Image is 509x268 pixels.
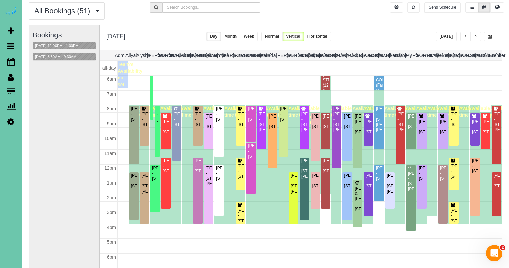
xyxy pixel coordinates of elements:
button: [DATE] [436,32,457,41]
th: [PERSON_NAME] [319,50,330,60]
div: [PERSON_NAME] - [STREET_ADDRESS] [322,114,329,129]
span: 7am [107,91,116,97]
th: [PERSON_NAME] [416,50,427,60]
th: [PERSON_NAME] [179,50,190,60]
th: Alysha [136,50,147,60]
iframe: Intercom live chat [486,245,502,261]
th: [PERSON_NAME] [437,50,448,60]
th: [PERSON_NAME] [362,50,373,60]
th: Aliyah [125,50,136,60]
div: [PERSON_NAME] - [STREET_ADDRESS] [450,208,457,224]
span: 2pm [107,195,116,200]
div: [PERSON_NAME] - [STREET_ADDRESS] [408,114,414,129]
span: Available time [214,106,234,118]
div: [PERSON_NAME] - [STREET_ADDRESS] [141,112,148,127]
span: Available time [246,106,266,118]
span: 2 [500,245,505,250]
th: Jada [265,50,276,60]
th: [PERSON_NAME] [297,50,308,60]
th: Gretel [254,50,265,60]
div: [PERSON_NAME] - [STREET_ADDRESS][PERSON_NAME] [397,112,404,133]
span: 1pm [107,180,116,186]
button: Horizontal [304,32,331,41]
div: [PERSON_NAME] - [STREET_ADDRESS] [194,112,201,127]
div: [PERSON_NAME] - [STREET_ADDRESS] [322,158,329,174]
th: [PERSON_NAME] [276,50,287,60]
div: [PERSON_NAME] - [STREET_ADDRESS] [312,114,319,129]
th: [PERSON_NAME] [169,50,179,60]
div: [PERSON_NAME] - [STREET_ADDRESS] [131,173,137,189]
span: Available time [470,106,490,118]
button: Month [221,32,240,41]
th: [PERSON_NAME] [287,50,297,60]
div: [PERSON_NAME] - [STREET_ADDRESS] [344,114,351,129]
span: Available time [235,106,256,118]
input: Search Bookings.. [162,2,261,13]
span: Available time [352,106,373,118]
span: Available time [310,113,330,125]
th: [PERSON_NAME] [222,50,233,60]
th: Lola [373,50,384,60]
span: Team's Availability not set. [118,62,142,87]
span: Available time [150,106,170,118]
div: [PERSON_NAME] - [STREET_ADDRESS] [173,112,180,127]
div: [PERSON_NAME] - [STREET_ADDRESS][PERSON_NAME] [205,166,212,187]
button: [DATE] 12:00PM - 1:00PM [33,42,80,49]
div: [PERSON_NAME] - [STREET_ADDRESS] [237,164,244,179]
th: Kasi [330,50,340,60]
span: Available time [459,106,480,118]
th: Makenna [384,50,394,60]
th: [PERSON_NAME] [448,50,459,60]
span: Available time [299,106,320,118]
div: [PERSON_NAME] - [STREET_ADDRESS] [269,114,276,129]
th: [PERSON_NAME] [405,50,416,60]
span: 4pm [107,225,116,230]
img: Automaid Logo [4,7,17,16]
span: Available time [160,106,181,118]
div: [PERSON_NAME] - [STREET_ADDRESS][PERSON_NAME] [290,173,297,194]
th: Admin [115,50,125,60]
button: Vertical [282,32,304,41]
button: Week [240,32,258,41]
div: [PERSON_NAME] - [STREET_ADDRESS] [365,173,372,189]
span: Available time [182,106,202,118]
th: Demona [212,50,222,60]
span: Available time [171,106,192,118]
th: Talia [480,50,491,60]
span: Available time [438,106,458,118]
th: [PERSON_NAME] [459,50,470,60]
span: Available time [129,106,149,118]
div: [PERSON_NAME] - [STREET_ADDRESS] [152,166,158,181]
div: [PERSON_NAME] - [STREET_ADDRESS] [376,166,383,181]
span: Available time [256,106,277,118]
div: [PERSON_NAME] - [STREET_ADDRESS][PERSON_NAME] [301,112,308,133]
div: [PERSON_NAME] - [STREET_ADDRESS] [162,119,169,135]
div: [PERSON_NAME] - [STREET_ADDRESS] [419,166,425,181]
div: [PERSON_NAME] - [STREET_ADDRESS][PERSON_NAME] [258,112,265,133]
span: Available time [342,113,362,125]
div: [PERSON_NAME] - [STREET_ADDRESS] [419,119,425,135]
div: [PERSON_NAME] [PERSON_NAME] - [STREET_ADDRESS] [354,114,361,135]
span: Available time [385,106,405,118]
div: [PERSON_NAME] - [STREET_ADDRESS][PERSON_NAME] [301,158,308,179]
div: [PERSON_NAME] - [STREET_ADDRESS] [131,106,137,122]
div: [PERSON_NAME] - [STREET_ADDRESS] [248,106,254,122]
span: Available time [288,106,309,118]
h2: [DATE] [106,32,125,40]
span: Available time [224,106,245,118]
div: [PERSON_NAME] [PERSON_NAME] - [STREET_ADDRESS][PERSON_NAME] [333,106,340,132]
span: Available time [267,106,288,118]
div: [PERSON_NAME] - [STREET_ADDRESS] [237,112,244,127]
div: [PERSON_NAME] - [STREET_ADDRESS] [162,158,169,174]
div: [PERSON_NAME] - [STREET_ADDRESS] [493,173,500,189]
span: 11am [104,150,116,156]
span: Available time [406,106,426,118]
span: 3pm [107,210,116,215]
th: Yenifer [491,50,502,60]
th: [PERSON_NAME] [308,50,319,60]
div: [PERSON_NAME] - [STREET_ADDRESS] [440,166,446,181]
th: [PERSON_NAME] [158,50,169,60]
button: [DATE] 8:30AM - 9:30AM [33,53,78,60]
th: Esme [244,50,254,60]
